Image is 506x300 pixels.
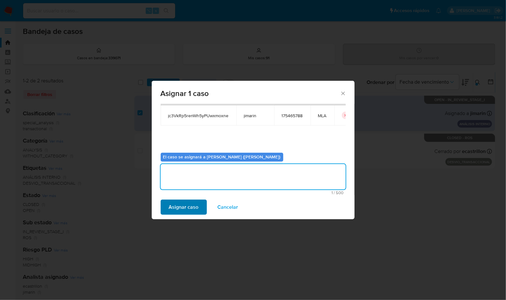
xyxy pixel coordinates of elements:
[163,191,344,195] span: Máximo 500 caracteres
[340,90,346,96] button: Cerrar ventana
[161,200,207,215] button: Asignar caso
[169,200,199,214] span: Asignar caso
[209,200,247,215] button: Cancelar
[168,113,229,118] span: jc3VkRp5renWh5yPUwxmoxne
[163,154,281,160] b: El caso se asignará a [PERSON_NAME] ([PERSON_NAME])
[342,112,349,119] button: icon-button
[152,81,355,219] div: assign-modal
[318,113,327,118] span: MLA
[244,113,266,118] span: jimarin
[161,90,340,97] span: Asignar 1 caso
[282,113,303,118] span: 175465788
[218,200,238,214] span: Cancelar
